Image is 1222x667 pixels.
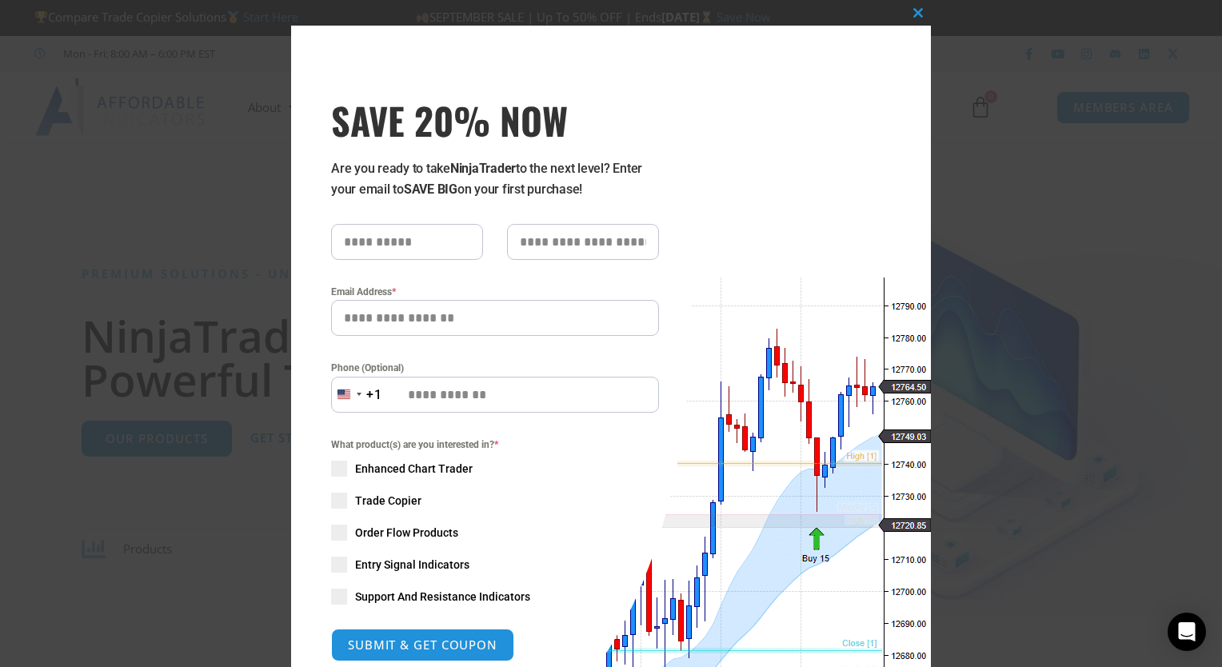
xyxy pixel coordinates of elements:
[331,360,659,376] label: Phone (Optional)
[366,385,382,405] div: +1
[331,589,659,605] label: Support And Resistance Indicators
[331,557,659,573] label: Entry Signal Indicators
[355,493,421,509] span: Trade Copier
[1168,613,1206,651] div: Open Intercom Messenger
[331,461,659,477] label: Enhanced Chart Trader
[331,629,514,661] button: SUBMIT & GET COUPON
[331,377,382,413] button: Selected country
[331,525,659,541] label: Order Flow Products
[355,461,473,477] span: Enhanced Chart Trader
[331,284,659,300] label: Email Address
[355,557,469,573] span: Entry Signal Indicators
[331,493,659,509] label: Trade Copier
[355,525,458,541] span: Order Flow Products
[450,161,516,176] strong: NinjaTrader
[331,98,659,142] h3: SAVE 20% NOW
[331,437,659,453] span: What product(s) are you interested in?
[404,182,457,197] strong: SAVE BIG
[331,158,659,200] p: Are you ready to take to the next level? Enter your email to on your first purchase!
[355,589,530,605] span: Support And Resistance Indicators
